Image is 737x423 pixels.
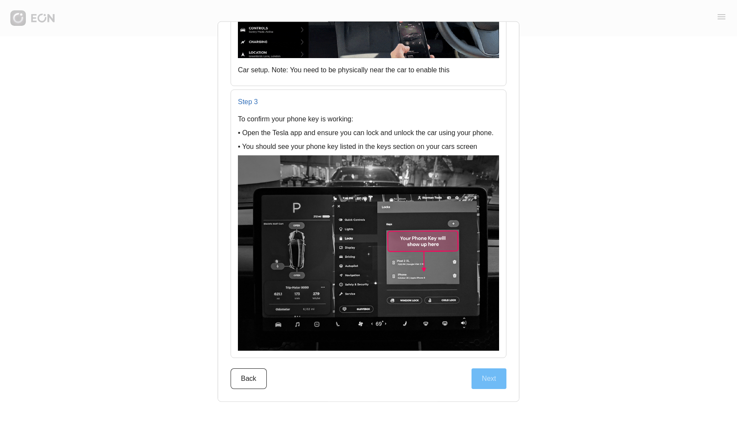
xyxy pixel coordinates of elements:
p: To confirm your phone key is working: [238,114,499,124]
p: Step 3 [238,97,499,107]
p: • You should see your phone key listed in the keys section on your cars screen [238,142,499,152]
p: Car setup. Note: You need to be physically near the car to enable this [238,65,499,75]
img: setup-phone-key-2 [238,155,499,351]
button: Back [231,368,267,389]
button: Next [472,368,506,389]
p: • Open the Tesla app and ensure you can lock and unlock the car using your phone. [238,128,499,138]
